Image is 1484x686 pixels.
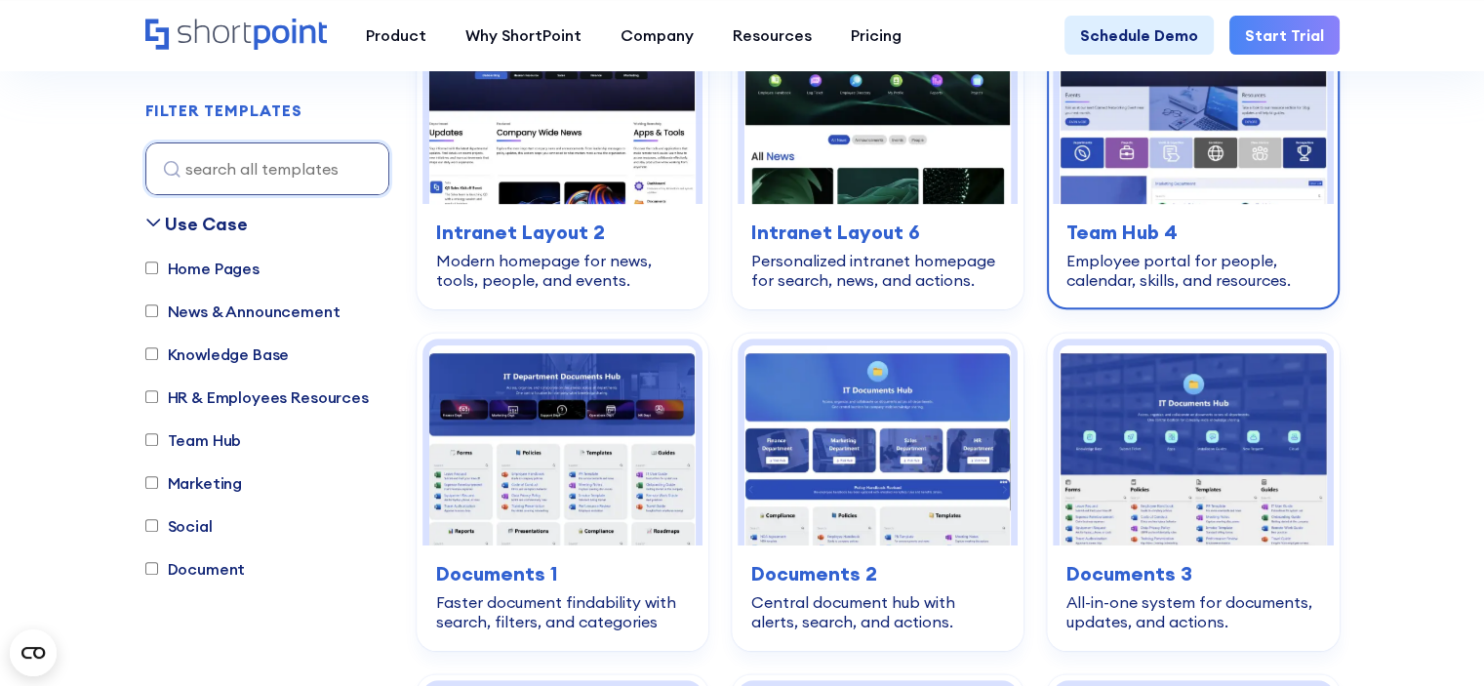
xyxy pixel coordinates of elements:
[436,592,689,631] div: Faster document findability with search, filters, and categories
[145,257,260,280] label: Home Pages
[145,142,389,195] input: search all templates
[145,563,158,576] input: Document
[145,391,158,404] input: HR & Employees Resources
[1047,333,1339,651] a: Documents 3 – Document Management System Template: All-in-one system for documents, updates, and ...
[1060,345,1326,545] img: Documents 3 – Document Management System Template: All-in-one system for documents, updates, and ...
[145,300,341,323] label: News & Announcement
[145,305,158,318] input: News & Announcement
[417,333,708,651] a: Documents 1 – SharePoint Document Library Template: Faster document findability with search, filt...
[145,262,158,275] input: Home Pages
[733,23,812,47] div: Resources
[751,592,1004,631] div: Central document hub with alerts, search, and actions.
[446,16,601,55] a: Why ShortPoint
[465,23,582,47] div: Why ShortPoint
[851,23,902,47] div: Pricing
[145,557,246,581] label: Document
[145,19,327,52] a: Home
[145,343,290,366] label: Knowledge Base
[145,385,369,409] label: HR & Employees Resources
[429,345,696,545] img: Documents 1 – SharePoint Document Library Template: Faster document findability with search, filt...
[145,471,243,495] label: Marketing
[1066,592,1319,631] div: All-in-one system for documents, updates, and actions.
[145,514,213,538] label: Social
[429,4,696,204] img: Intranet Layout 2 – SharePoint Homepage Design: Modern homepage for news, tools, people, and events.
[1066,218,1319,247] h3: Team Hub 4
[436,251,689,290] div: Modern homepage for news, tools, people, and events.
[436,218,689,247] h3: Intranet Layout 2
[145,428,242,452] label: Team Hub
[1386,592,1484,686] iframe: Chat Widget
[145,520,158,533] input: Social
[713,16,831,55] a: Resources
[621,23,694,47] div: Company
[732,333,1023,651] a: Documents 2 – Document Management Template: Central document hub with alerts, search, and actions...
[165,211,248,237] div: Use Case
[1066,559,1319,588] h3: Documents 3
[1229,16,1340,55] a: Start Trial
[1064,16,1214,55] a: Schedule Demo
[751,559,1004,588] h3: Documents 2
[145,348,158,361] input: Knowledge Base
[145,477,158,490] input: Marketing
[1060,4,1326,204] img: Team Hub 4 – SharePoint Employee Portal Template: Employee portal for people, calendar, skills, a...
[751,218,1004,247] h3: Intranet Layout 6
[751,251,1004,290] div: Personalized intranet homepage for search, news, and actions.
[744,4,1011,204] img: Intranet Layout 6 – SharePoint Homepage Design: Personalized intranet homepage for search, news, ...
[1066,251,1319,290] div: Employee portal for people, calendar, skills, and resources.
[366,23,426,47] div: Product
[10,629,57,676] button: Open CMP widget
[831,16,921,55] a: Pricing
[346,16,446,55] a: Product
[744,345,1011,545] img: Documents 2 – Document Management Template: Central document hub with alerts, search, and actions.
[601,16,713,55] a: Company
[145,103,302,119] div: FILTER TEMPLATES
[436,559,689,588] h3: Documents 1
[145,434,158,447] input: Team Hub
